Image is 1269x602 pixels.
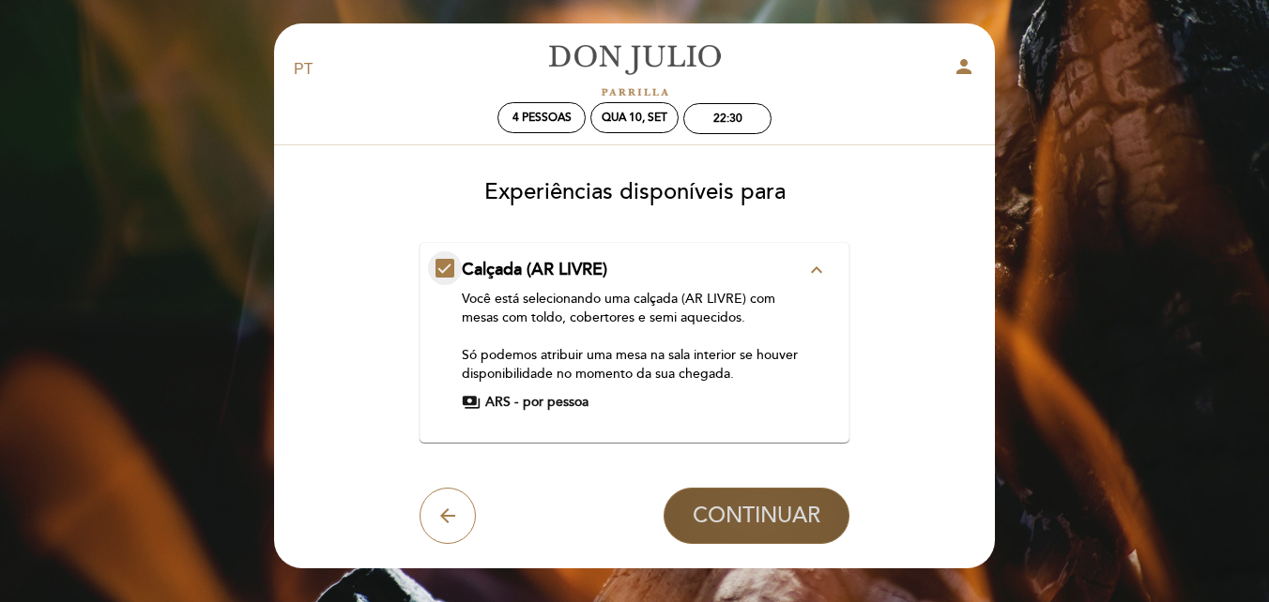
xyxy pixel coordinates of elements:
button: expand_less [800,258,833,282]
span: Calçada (AR LIVRE) [462,259,607,279]
span: CONTINUAR [693,503,820,529]
i: person [953,55,975,78]
span: por pessoa [523,393,589,412]
i: arrow_back [436,504,459,527]
div: 22:30 [713,112,742,126]
div: Qua 10, set [602,111,667,125]
button: CONTINUAR [664,488,849,544]
span: ARS - [485,393,518,412]
a: [PERSON_NAME] [517,44,752,96]
button: person [953,55,975,84]
i: expand_less [805,259,828,281]
span: 4 pessoas [512,111,572,125]
div: Você está selecionando uma calçada (AR LIVRE) com mesas com toldo, cobertores e semi aquecidos. S... [462,290,806,384]
span: Experiências disponíveis para [484,178,786,205]
md-checkbox: Calçada (AR LIVRE) expand_less Você está selecionando uma calçada (AR LIVRE) com mesas com toldo,... [436,258,834,412]
button: arrow_back [420,488,476,544]
span: payments [462,393,481,412]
